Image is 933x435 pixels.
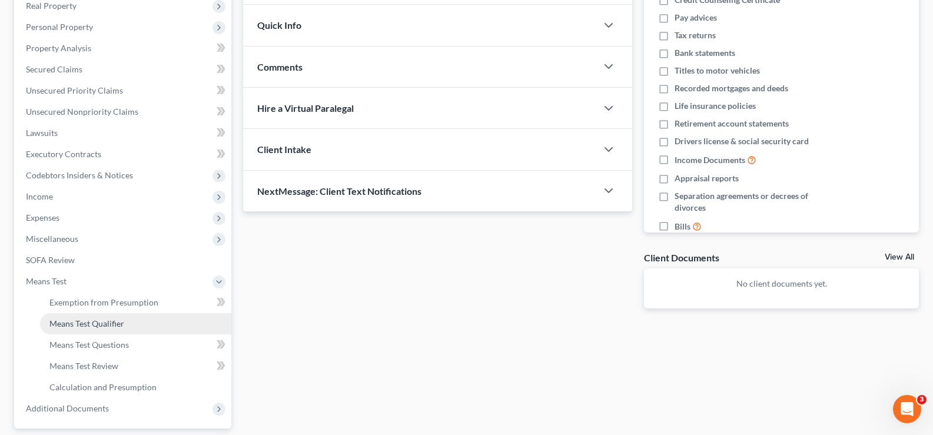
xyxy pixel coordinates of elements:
span: Pay advices [675,12,717,24]
span: Calculation and Presumption [49,382,157,392]
a: SOFA Review [16,250,231,271]
span: Quick Info [257,19,301,31]
span: Means Test [26,276,67,286]
span: Personal Property [26,22,93,32]
span: Miscellaneous [26,234,78,244]
span: Tax returns [675,29,716,41]
span: SOFA Review [26,255,75,265]
p: No client documents yet. [653,278,909,290]
a: Lawsuits [16,122,231,144]
div: Client Documents [644,251,719,264]
span: Comments [257,61,303,72]
span: Drivers license & social security card [675,135,809,147]
span: Expenses [26,212,59,223]
span: Means Test Review [49,361,118,371]
a: View All [885,253,914,261]
span: NextMessage: Client Text Notifications [257,185,421,197]
span: Recorded mortgages and deeds [675,82,788,94]
span: Separation agreements or decrees of divorces [675,190,840,214]
a: Means Test Questions [40,334,231,356]
a: Secured Claims [16,59,231,80]
span: Exemption from Presumption [49,297,158,307]
span: Real Property [26,1,77,11]
span: Income Documents [675,154,745,166]
span: Codebtors Insiders & Notices [26,170,133,180]
iframe: Intercom live chat [893,395,921,423]
span: Appraisal reports [675,172,739,184]
span: Unsecured Priority Claims [26,85,123,95]
span: Retirement account statements [675,118,789,129]
span: Lawsuits [26,128,58,138]
span: Property Analysis [26,43,91,53]
span: Client Intake [257,144,311,155]
span: Bills [675,221,690,233]
span: Hire a Virtual Paralegal [257,102,354,114]
span: Additional Documents [26,403,109,413]
span: Executory Contracts [26,149,101,159]
a: Unsecured Nonpriority Claims [16,101,231,122]
span: Secured Claims [26,64,82,74]
span: Titles to motor vehicles [675,65,760,77]
a: Means Test Qualifier [40,313,231,334]
span: Life insurance policies [675,100,756,112]
a: Calculation and Presumption [40,377,231,398]
a: Property Analysis [16,38,231,59]
a: Means Test Review [40,356,231,377]
span: Income [26,191,53,201]
span: Unsecured Nonpriority Claims [26,107,138,117]
a: Exemption from Presumption [40,292,231,313]
a: Unsecured Priority Claims [16,80,231,101]
span: Means Test Qualifier [49,318,124,328]
span: 3 [917,395,927,404]
span: Bank statements [675,47,735,59]
a: Executory Contracts [16,144,231,165]
span: Means Test Questions [49,340,129,350]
